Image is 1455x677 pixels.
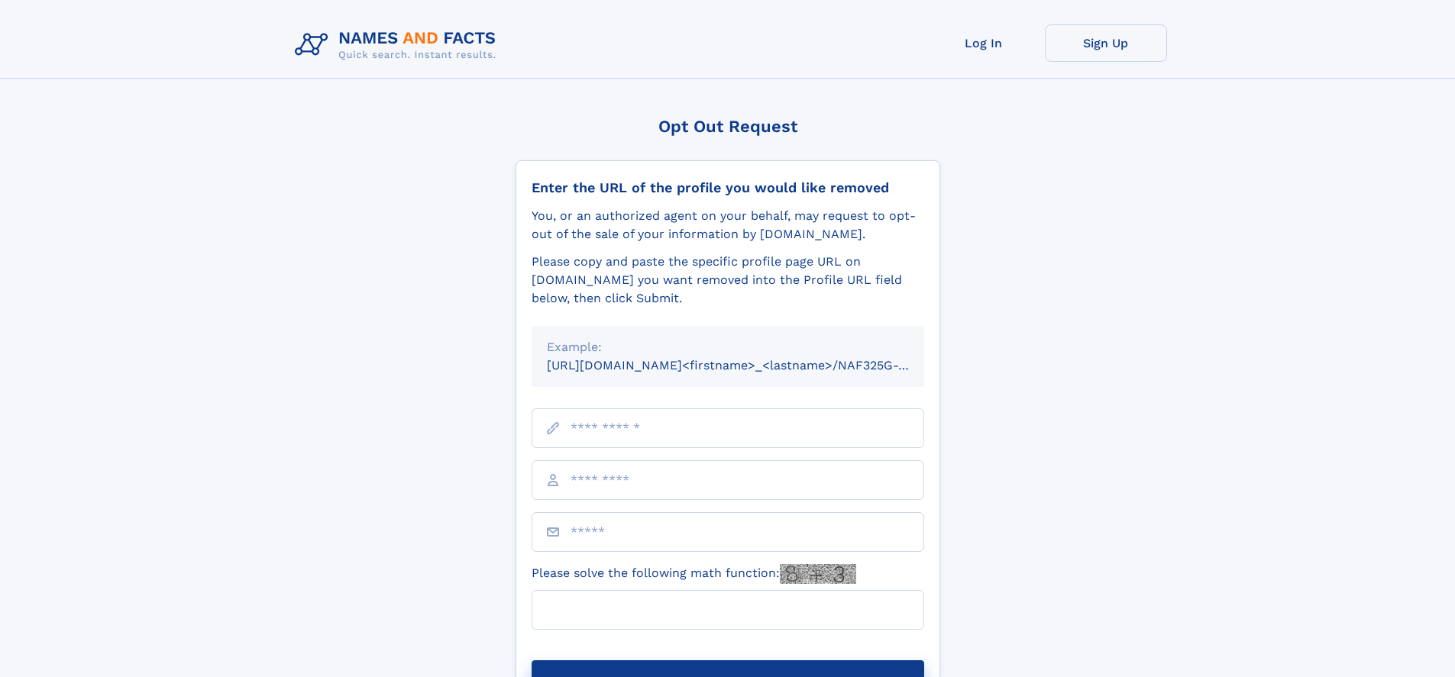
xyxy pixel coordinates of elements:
[289,24,509,66] img: Logo Names and Facts
[532,179,924,196] div: Enter the URL of the profile you would like removed
[547,338,909,356] div: Example:
[532,253,924,308] div: Please copy and paste the specific profile page URL on [DOMAIN_NAME] you want removed into the Pr...
[547,358,953,372] small: [URL][DOMAIN_NAME]<firstname>_<lastname>/NAF325G-xxxxxxxx
[532,564,856,584] label: Please solve the following math function:
[516,117,940,136] div: Opt Out Request
[1045,24,1167,62] a: Sign Up
[923,24,1045,62] a: Log In
[532,207,924,243] div: You, or an authorized agent on your behalf, may request to opt-out of the sale of your informatio...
